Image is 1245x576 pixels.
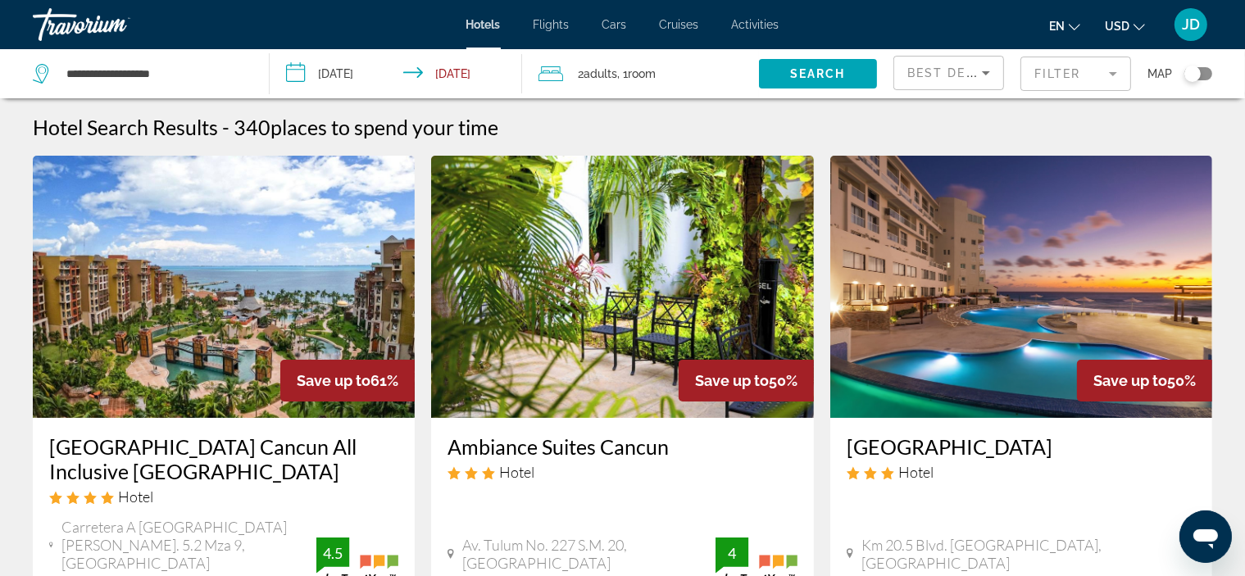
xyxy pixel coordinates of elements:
[33,156,415,418] img: Hotel image
[660,18,699,31] a: Cruises
[431,156,813,418] img: Hotel image
[602,18,627,31] a: Cars
[898,463,934,481] span: Hotel
[1105,20,1129,33] span: USD
[732,18,779,31] a: Activities
[584,67,617,80] span: Adults
[270,49,523,98] button: Check-in date: May 24, 2026 Check-out date: May 29, 2026
[1020,56,1131,92] button: Filter
[830,156,1212,418] img: Hotel image
[49,434,398,483] a: [GEOGRAPHIC_DATA] Cancun All Inclusive [GEOGRAPHIC_DATA]
[234,115,498,139] h2: 340
[1049,14,1080,38] button: Change language
[1170,7,1212,42] button: User Menu
[847,434,1196,459] a: [GEOGRAPHIC_DATA]
[1077,360,1212,401] div: 50%
[617,62,656,85] span: , 1
[1049,20,1065,33] span: en
[1182,16,1200,33] span: JD
[316,543,349,563] div: 4.5
[861,536,1196,572] span: Km 20.5 Blvd. [GEOGRAPHIC_DATA], [GEOGRAPHIC_DATA]
[462,536,715,572] span: Av. Tulum No. 227 S.M. 20, [GEOGRAPHIC_DATA]
[448,463,797,481] div: 3 star Hotel
[499,463,534,481] span: Hotel
[222,115,229,139] span: -
[118,488,153,506] span: Hotel
[1172,66,1212,81] button: Toggle map
[297,372,370,389] span: Save up to
[695,372,769,389] span: Save up to
[270,115,498,139] span: places to spend your time
[534,18,570,31] a: Flights
[578,62,617,85] span: 2
[49,488,398,506] div: 4 star Hotel
[33,115,218,139] h1: Hotel Search Results
[759,59,877,88] button: Search
[628,67,656,80] span: Room
[280,360,415,401] div: 61%
[1105,14,1145,38] button: Change currency
[466,18,501,31] a: Hotels
[522,49,759,98] button: Travelers: 2 adults, 0 children
[847,463,1196,481] div: 3 star Hotel
[907,63,990,83] mat-select: Sort by
[1147,62,1172,85] span: Map
[448,434,797,459] a: Ambiance Suites Cancun
[716,543,748,563] div: 4
[61,518,317,572] span: Carretera A [GEOGRAPHIC_DATA][PERSON_NAME]. 5.2 Mza 9, [GEOGRAPHIC_DATA]
[33,3,197,46] a: Travorium
[1179,510,1232,563] iframe: Button to launch messaging window
[679,360,814,401] div: 50%
[790,67,846,80] span: Search
[1093,372,1167,389] span: Save up to
[907,66,993,79] span: Best Deals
